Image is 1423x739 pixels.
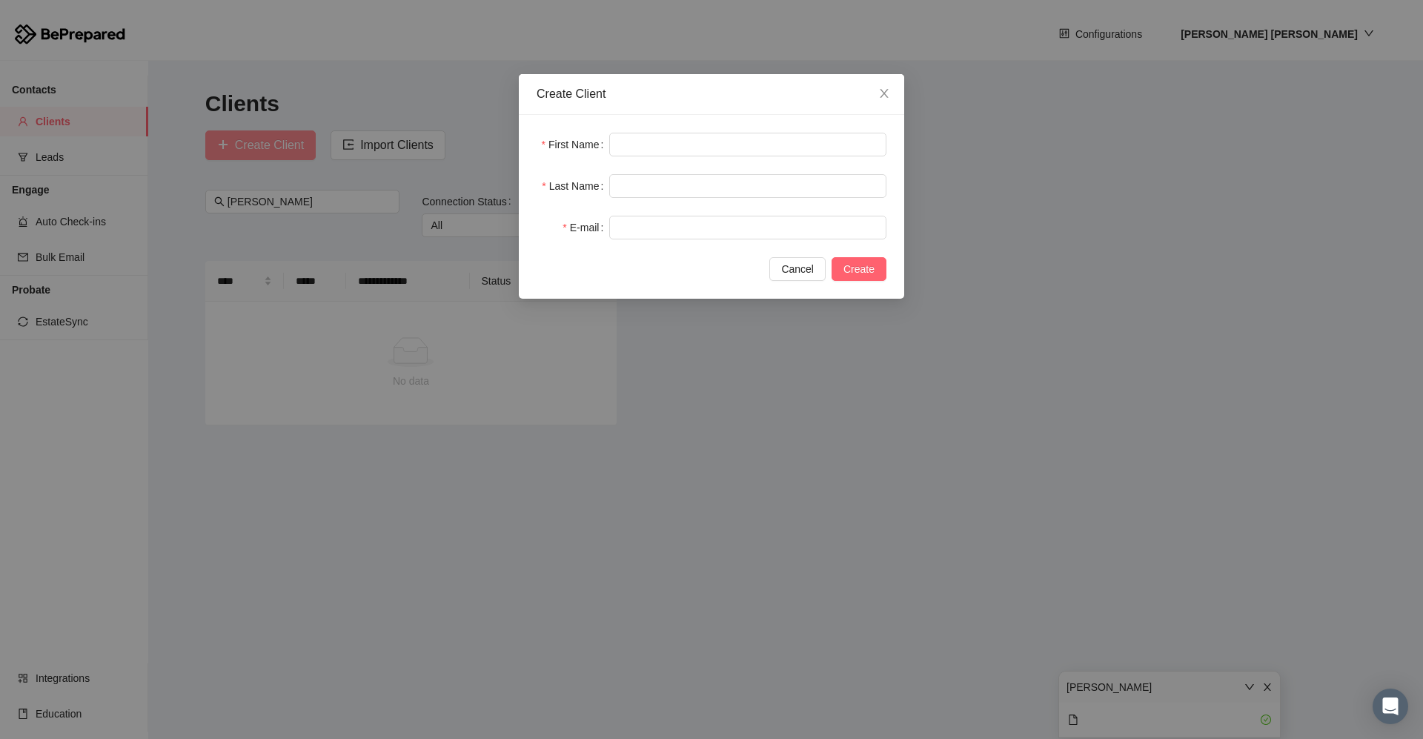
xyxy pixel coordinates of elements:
button: Cancel [769,257,826,281]
button: Create [832,257,886,281]
div: Open Intercom Messenger [1373,689,1408,724]
label: Last Name [542,174,609,198]
label: E-mail [563,216,609,239]
span: close [878,87,890,99]
button: Close [864,74,904,114]
label: First Name [542,133,610,156]
span: Cancel [781,261,814,277]
div: Create Client [537,86,886,102]
span: Create [843,261,875,277]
